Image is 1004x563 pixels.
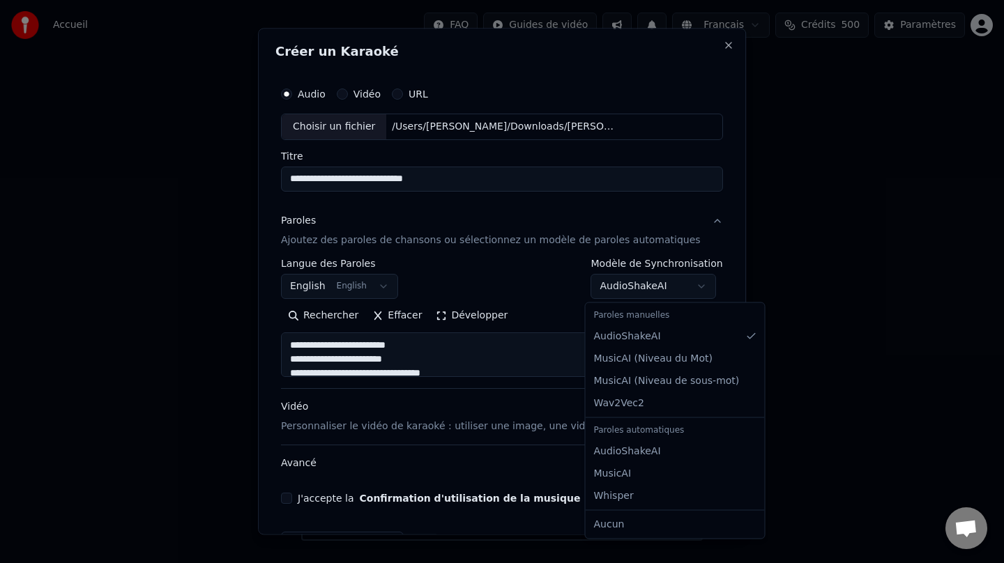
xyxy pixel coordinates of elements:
[594,396,644,410] span: Wav2Vec2
[594,517,625,531] span: Aucun
[594,351,713,365] span: MusicAI ( Niveau du Mot )
[594,488,634,502] span: Whisper
[594,329,661,343] span: AudioShakeAI
[594,466,632,480] span: MusicAI
[594,373,740,387] span: MusicAI ( Niveau de sous-mot )
[594,444,661,458] span: AudioShakeAI
[588,306,762,325] div: Paroles manuelles
[588,420,762,440] div: Paroles automatiques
